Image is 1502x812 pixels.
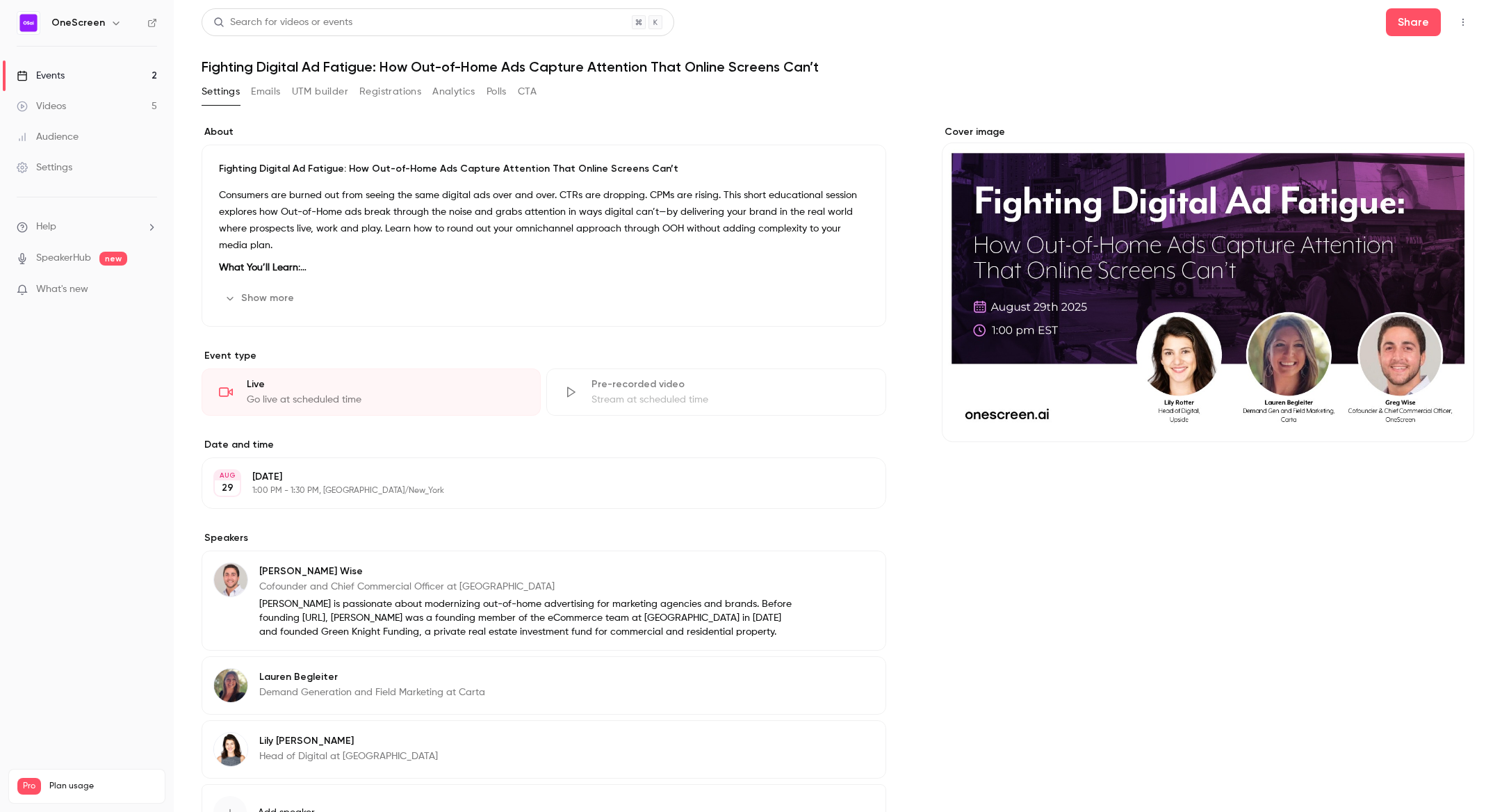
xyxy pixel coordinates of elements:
button: Edit [824,668,874,690]
img: Lily Rotter [214,733,247,766]
button: Analytics [432,81,475,103]
div: Search for videos or events [213,15,352,30]
div: AUG [215,471,240,480]
img: Greg Wise [214,563,247,596]
h1: Fighting Digital Ad Fatigue: How Out-of-Home Ads Capture Attention That Online Screens Can’t [202,58,1474,75]
button: CTA [518,81,537,103]
button: Settings [202,81,240,103]
div: LiveGo live at scheduled time [202,368,541,416]
div: Go live at scheduled time [247,393,523,407]
div: Lauren BegleiterLauren BegleiterDemand Generation and Field Marketing at Carta [202,656,886,715]
li: help-dropdown-opener [17,220,157,234]
strong: What You’ll Learn [219,263,298,273]
h6: OneScreen [51,16,105,30]
label: Speakers [202,531,886,545]
span: Pro [17,778,41,795]
div: Settings [17,161,72,174]
label: About [202,125,886,139]
button: Edit [824,562,874,585]
p: / 90 [136,795,156,807]
p: Lauren Begleiter [259,670,485,684]
span: What's new [36,282,88,297]
button: cover-image [1435,403,1463,431]
p: 29 [222,481,234,495]
button: Show more [219,287,302,309]
div: Greg Wise[PERSON_NAME] WiseCofounder and Chief Commercial Officer at [GEOGRAPHIC_DATA][PERSON_NAM... [202,551,886,651]
div: Pre-recorded video [591,377,868,391]
label: Cover image [942,125,1474,139]
span: 5 [136,797,140,805]
label: Date and time [202,438,886,452]
div: Stream at scheduled time [591,393,868,407]
button: Polls [487,81,507,103]
span: new [99,252,127,266]
div: Live [247,377,523,391]
p: Fighting Digital Ad Fatigue: How Out-of-Home Ads Capture Attention That Online Screens Can’t [219,162,869,176]
p: Demand Generation and Field Marketing at Carta [259,685,485,699]
img: OneScreen [17,12,40,34]
p: [DATE] [252,470,813,484]
p: Cofounder and Chief Commercial Officer at [GEOGRAPHIC_DATA] [259,580,796,594]
p: : [219,259,869,276]
p: Lily [PERSON_NAME] [259,734,438,748]
button: Edit [824,732,874,754]
span: Help [36,220,56,234]
div: Events [17,69,65,83]
div: Pre-recorded videoStream at scheduled time [546,368,885,416]
div: Lily RotterLily [PERSON_NAME]Head of Digital at [GEOGRAPHIC_DATA] [202,720,886,779]
a: SpeakerHub [36,251,91,266]
button: UTM builder [292,81,348,103]
img: Lauren Begleiter [214,669,247,702]
div: Audience [17,130,79,144]
p: Head of Digital at [GEOGRAPHIC_DATA] [259,749,438,763]
span: Plan usage [49,781,156,792]
iframe: Noticeable Trigger [140,284,157,296]
p: Videos [17,795,44,807]
p: [PERSON_NAME] is passionate about modernizing out-of-home advertising for marketing agencies and ... [259,597,796,639]
button: Registrations [359,81,421,103]
p: Consumers are burned out from seeing the same digital ads over and over. CTRs are dropping. CPMs ... [219,187,869,254]
section: Cover image [942,125,1474,442]
p: [PERSON_NAME] Wise [259,565,796,578]
p: Event type [202,349,886,363]
button: Share [1386,8,1441,36]
p: 1:00 PM - 1:30 PM, [GEOGRAPHIC_DATA]/New_York [252,485,813,496]
div: Videos [17,99,66,113]
button: Emails [251,81,280,103]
